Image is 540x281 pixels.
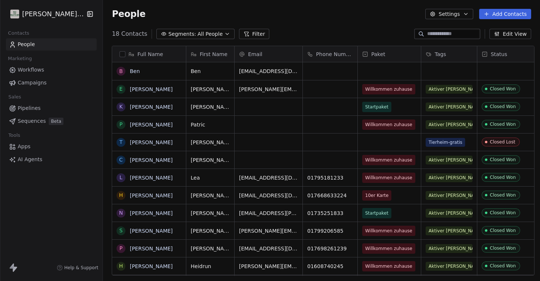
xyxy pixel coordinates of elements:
[426,138,465,147] span: Tierheim-gratis
[18,41,35,48] span: People
[6,102,97,114] a: Pipelines
[120,174,122,181] div: L
[120,156,123,164] div: C
[130,175,173,181] a: [PERSON_NAME]
[426,262,472,271] span: Aktiver [PERSON_NAME]
[307,227,353,235] span: 01799206585
[200,51,227,58] span: First Name
[112,46,186,62] div: Full Name
[6,153,97,166] a: AI Agents
[426,120,472,129] span: Aktiver [PERSON_NAME]
[365,174,412,181] span: Willkommen zuhause
[490,246,516,251] div: Closed Won
[490,192,516,198] div: Closed Won
[18,66,44,74] span: Workflows
[248,51,262,58] span: Email
[120,227,123,235] div: S
[421,46,477,62] div: Tags
[130,192,173,198] a: [PERSON_NAME]
[6,38,97,51] a: People
[426,209,472,218] span: Aktiver [PERSON_NAME]
[120,85,123,93] div: E
[112,30,147,38] span: 18 Contacts
[365,245,412,252] span: Willkommen zuhause
[239,29,270,39] button: Filter
[49,118,63,125] span: Beta
[365,156,412,164] span: Willkommen zuhause
[120,138,123,146] div: T
[120,67,123,75] div: B
[479,9,531,19] button: Add Contacts
[57,265,98,271] a: Help & Support
[191,245,230,252] span: [PERSON_NAME]
[365,86,412,93] span: Willkommen zuhause
[120,103,123,111] div: K
[491,51,507,58] span: Status
[137,51,163,58] span: Full Name
[18,143,31,150] span: Apps
[239,86,298,93] span: [PERSON_NAME][EMAIL_ADDRESS][DOMAIN_NAME]
[239,174,298,181] span: [EMAIL_ADDRESS][DOMAIN_NAME]
[112,8,145,20] span: People
[120,121,122,128] div: P
[5,91,24,103] span: Sales
[197,30,222,38] span: All People
[426,173,472,182] span: Aktiver [PERSON_NAME]
[119,191,123,199] div: H
[365,209,388,217] span: Startpaket
[119,262,123,270] div: H
[303,46,357,62] div: Phone Number
[191,156,230,164] span: [PERSON_NAME]
[120,244,122,252] div: P
[130,263,173,269] a: [PERSON_NAME]
[6,64,97,76] a: Workflows
[18,156,42,163] span: AI Agents
[239,245,298,252] span: [EMAIL_ADDRESS][DOMAIN_NAME]
[6,115,97,127] a: SequencesBeta
[191,103,230,111] span: [PERSON_NAME]
[490,86,516,91] div: Closed Won
[307,192,353,199] span: 017668633224
[112,62,186,276] div: grid
[426,85,472,94] span: Aktiver [PERSON_NAME]
[130,139,173,145] a: [PERSON_NAME]
[307,174,353,181] span: 01795181233
[358,46,421,62] div: Paket
[316,51,353,58] span: Phone Number
[371,51,385,58] span: Paket
[490,139,515,145] div: Closed Lost
[490,104,516,109] div: Closed Won
[426,226,472,235] span: Aktiver [PERSON_NAME]
[426,103,472,111] span: Aktiver [PERSON_NAME]
[5,53,35,64] span: Marketing
[130,228,173,234] a: [PERSON_NAME]
[489,29,531,39] button: Edit View
[5,28,32,39] span: Contacts
[490,122,516,127] div: Closed Won
[18,104,41,112] span: Pipelines
[6,77,97,89] a: Campaigns
[490,263,516,268] div: Closed Won
[365,121,412,128] span: Willkommen zuhause
[191,121,230,128] span: Patric
[64,265,98,271] span: Help & Support
[365,103,388,111] span: Startpaket
[191,174,230,181] span: Lea
[191,263,230,270] span: Heidrun
[426,156,472,164] span: Aktiver [PERSON_NAME]
[10,10,19,18] img: Molly%20default%20logo.png
[490,157,516,162] div: Closed Won
[191,139,230,146] span: [PERSON_NAME]
[130,104,173,110] a: [PERSON_NAME]
[168,30,196,38] span: Segments:
[426,244,472,253] span: Aktiver [PERSON_NAME]
[5,130,23,141] span: Tools
[9,8,81,20] button: [PERSON_NAME]'s Way
[435,51,446,58] span: Tags
[22,9,84,19] span: [PERSON_NAME]'s Way
[130,122,173,128] a: [PERSON_NAME]
[490,228,516,233] div: Closed Won
[191,67,230,75] span: Ben
[365,263,412,270] span: Willkommen zuhause
[130,68,140,74] a: Ben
